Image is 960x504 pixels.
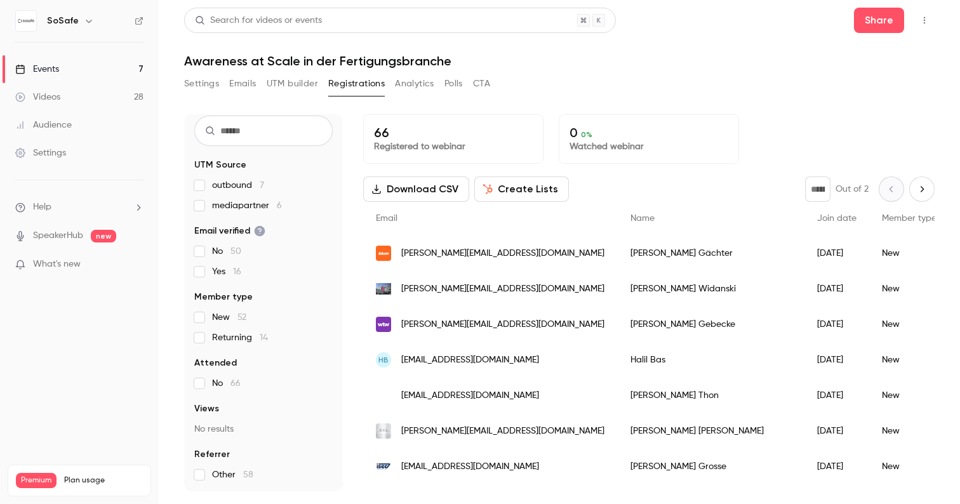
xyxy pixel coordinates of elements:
button: Settings [184,74,219,94]
div: New [869,307,949,342]
span: Join date [817,214,857,223]
button: Analytics [395,74,434,94]
span: 58 [243,470,253,479]
span: Views [194,402,219,415]
span: Returning [212,331,268,344]
div: [DATE] [804,449,869,484]
img: SoSafe [16,11,36,31]
span: New [212,311,246,324]
p: Out of 2 [836,183,869,196]
span: 7 [260,181,264,190]
div: [DATE] [804,271,869,307]
span: 16 [233,267,241,276]
div: Audience [15,119,72,131]
img: isec7.com [376,459,391,474]
button: Emails [229,74,256,94]
div: Events [15,63,59,76]
span: Plan usage [64,475,143,486]
section: facet-groups [194,159,333,481]
p: No results [194,423,333,435]
button: CTA [473,74,490,94]
button: Polls [444,74,463,94]
div: Halil Bas [618,342,804,378]
a: SpeakerHub [33,229,83,242]
h6: SoSafe [47,15,79,27]
span: 6 [277,201,282,210]
span: Email verified [194,225,265,237]
span: Member type [882,214,937,223]
img: bdt-online.de [376,392,391,399]
span: UTM Source [194,159,246,171]
div: [PERSON_NAME] [PERSON_NAME] [618,413,804,449]
span: Member type [194,291,253,303]
span: Name [630,214,655,223]
button: Download CSV [363,176,469,202]
div: [PERSON_NAME] Grosse [618,449,804,484]
img: blum.com [376,246,391,261]
img: nvl.de [376,423,391,439]
span: 0 % [581,130,592,139]
div: [DATE] [804,378,869,413]
span: [PERSON_NAME][EMAIL_ADDRESS][DOMAIN_NAME] [401,282,604,296]
span: [EMAIL_ADDRESS][DOMAIN_NAME] [401,354,539,367]
span: HB [378,354,389,366]
div: Settings [15,147,66,159]
div: New [869,378,949,413]
p: 0 [570,125,728,140]
span: Yes [212,265,241,278]
span: 50 [230,247,241,256]
div: [DATE] [804,235,869,271]
h1: Awareness at Scale in der Fertigungsbranche [184,53,935,69]
div: [PERSON_NAME] Gebecke [618,307,804,342]
span: outbound [212,179,264,192]
span: 52 [237,313,246,322]
span: No [212,377,241,390]
span: mediapartner [212,199,282,212]
div: New [869,413,949,449]
span: [EMAIL_ADDRESS][DOMAIN_NAME] [401,460,539,474]
span: 14 [260,333,268,342]
div: [DATE] [804,413,869,449]
div: [PERSON_NAME] Thon [618,378,804,413]
span: new [91,230,116,242]
span: [PERSON_NAME][EMAIL_ADDRESS][DOMAIN_NAME] [401,425,604,438]
button: Registrations [328,74,385,94]
div: New [869,271,949,307]
span: Premium [16,473,57,488]
div: Search for videos or events [195,14,322,27]
span: No [212,245,241,258]
div: New [869,342,949,378]
div: [DATE] [804,342,869,378]
span: [PERSON_NAME][EMAIL_ADDRESS][DOMAIN_NAME] [401,318,604,331]
div: New [869,449,949,484]
li: help-dropdown-opener [15,201,143,214]
span: [PERSON_NAME][EMAIL_ADDRESS][DOMAIN_NAME] [401,247,604,260]
span: Help [33,201,51,214]
p: Registered to webinar [374,140,533,153]
img: telekom.de [376,283,391,295]
p: 66 [374,125,533,140]
button: Share [854,8,904,33]
span: Other [212,468,253,481]
span: Attended [194,357,237,369]
span: [EMAIL_ADDRESS][DOMAIN_NAME] [401,389,539,402]
div: [DATE] [804,307,869,342]
div: [PERSON_NAME] Widanski [618,271,804,307]
img: wtwco.com [376,317,391,332]
button: Create Lists [474,176,569,202]
p: Watched webinar [570,140,728,153]
div: Videos [15,91,60,103]
div: [PERSON_NAME] Gächter [618,235,804,271]
button: UTM builder [267,74,318,94]
span: 66 [230,379,241,388]
button: Next page [909,176,935,202]
span: Email [376,214,397,223]
span: Referrer [194,448,230,461]
span: What's new [33,258,81,271]
div: New [869,235,949,271]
